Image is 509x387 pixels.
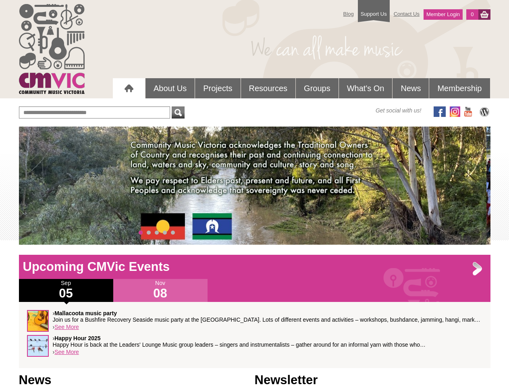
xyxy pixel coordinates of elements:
[27,310,49,332] img: SqueezeSucknPluck-sq.jpg
[424,9,463,20] a: Member Login
[263,217,482,229] h2: ›
[113,287,208,300] h1: 08
[19,287,113,300] h1: 05
[19,279,113,302] div: Sep
[27,335,49,357] img: Happy_Hour_sq.jpg
[450,106,460,117] img: icon-instagram.png
[27,310,482,335] div: ›
[339,78,393,98] a: What's On
[53,335,482,348] p: › Happy Hour is back at the Leaders' Lounge Music group leaders – singers and instrumentalists – ...
[393,78,429,98] a: News
[54,335,100,341] strong: Happy Hour 2025
[113,279,208,302] div: Nov
[53,310,482,323] p: › Join us for a Bushfire Recovery Seaside music party at the [GEOGRAPHIC_DATA]. Lots of different...
[296,78,339,98] a: Groups
[195,78,240,98] a: Projects
[478,106,490,117] img: CMVic Blog
[19,259,490,275] h1: Upcoming CMVic Events
[263,229,466,236] a: inclusive, accessible community music events throughout [GEOGRAPHIC_DATA]
[429,78,490,98] a: Membership
[54,324,79,330] a: See More
[466,9,478,20] a: 0
[145,78,195,98] a: About Us
[54,310,117,316] strong: Mallacoota music party
[27,335,482,360] div: ›
[19,4,85,94] img: cmvic_logo.png
[241,78,296,98] a: Resources
[376,106,422,114] span: Get social with us!
[268,214,403,227] a: Click here to FIND EVENTS
[390,7,424,21] a: Contact Us
[54,349,79,355] a: See More
[339,7,358,21] a: Blog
